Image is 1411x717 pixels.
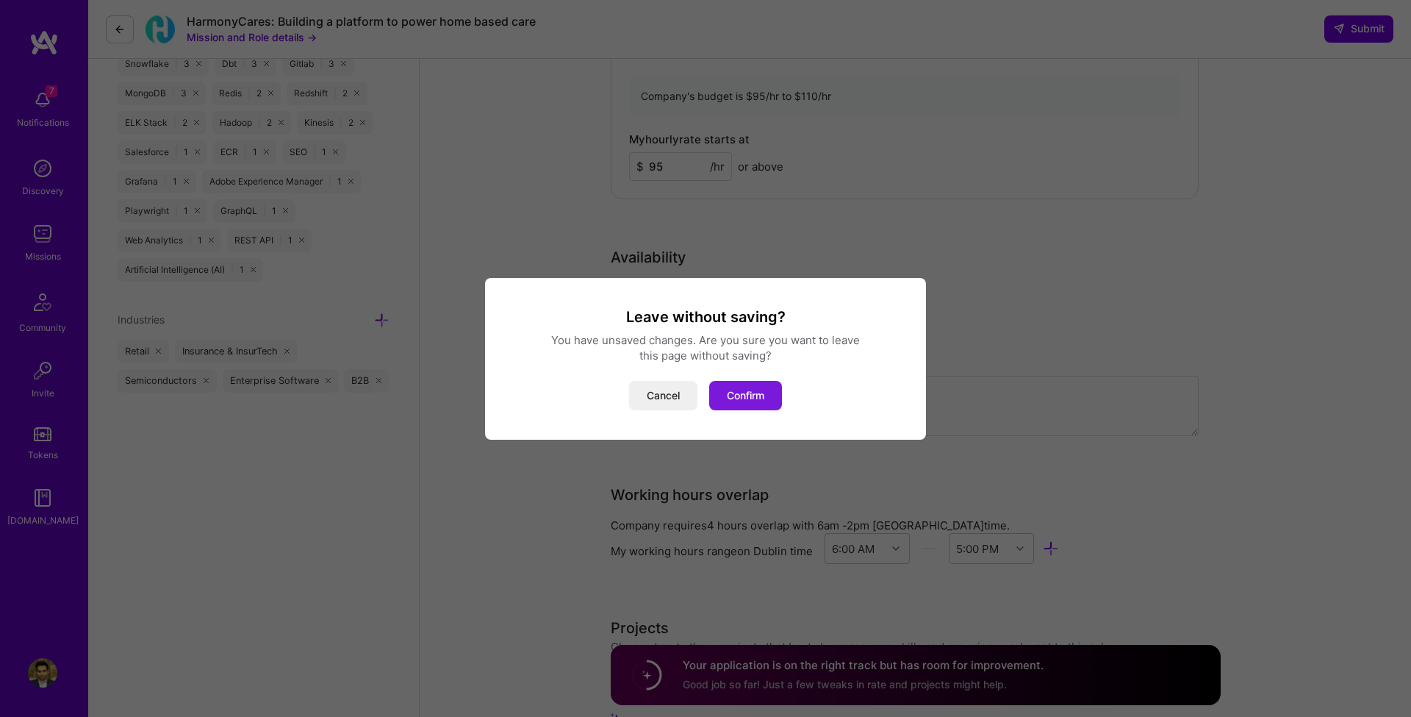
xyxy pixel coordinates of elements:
[503,348,908,363] div: this page without saving?
[485,278,926,440] div: modal
[629,381,697,410] button: Cancel
[503,307,908,327] h3: Leave without saving?
[709,381,782,410] button: Confirm
[503,332,908,348] div: You have unsaved changes. Are you sure you want to leave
